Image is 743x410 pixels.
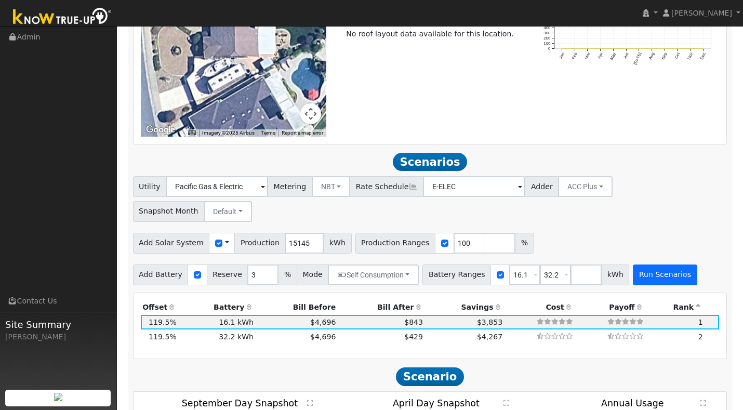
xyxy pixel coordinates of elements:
[133,233,210,254] span: Add Solar System
[601,398,664,408] text: Annual Usage
[477,318,502,326] span: $3,853
[404,318,423,326] span: $843
[278,264,297,285] span: %
[261,130,275,136] a: Terms (opens in new tab)
[207,264,248,285] span: Reserve
[323,233,351,254] span: kWh
[548,46,551,51] text: 0
[700,400,706,406] text: 
[515,233,534,254] span: %
[328,264,419,285] button: Self Consumption
[5,332,111,342] div: [PERSON_NAME]
[204,201,252,222] button: Default
[178,315,255,329] td: 16.1 kWh
[393,398,480,408] text: April Day Snapshot
[188,129,195,137] button: Keyboard shortcuts
[558,176,613,197] button: ACC Plus
[600,48,601,49] circle: onclick=""
[297,264,328,285] span: Mode
[698,318,703,326] span: 1
[633,52,643,65] text: [DATE]
[404,333,423,341] span: $429
[256,300,338,315] th: Bill Before
[648,52,655,61] text: Aug
[350,176,423,197] span: Rate Schedule
[393,153,467,171] span: Scenarios
[574,48,576,49] circle: onclick=""
[546,303,564,311] span: Cost
[141,300,179,315] th: Offset
[422,264,491,285] span: Battery Ranges
[609,303,634,311] span: Payoff
[587,48,589,49] circle: onclick=""
[633,264,697,285] button: Run Scenarios
[166,176,268,197] input: Select a Utility
[268,176,312,197] span: Metering
[626,48,627,49] circle: onclick=""
[664,48,666,49] circle: onclick=""
[312,176,351,197] button: NBT
[461,303,493,311] span: Savings
[181,398,298,408] text: September Day Snapshot
[178,329,255,344] td: 32.2 kWh
[601,264,629,285] span: kWh
[234,233,285,254] span: Production
[149,318,177,326] span: 119.5%
[133,176,167,197] span: Utility
[544,25,551,30] text: 400
[597,51,604,59] text: Apr
[202,130,255,136] span: Imagery ©2025 Airbus
[310,318,336,326] span: $4,696
[613,48,614,49] circle: onclick=""
[525,176,559,197] span: Adder
[559,52,566,60] text: Jan
[673,303,694,311] span: Rank
[344,27,516,41] td: No roof layout data available for this location.
[282,130,323,136] a: Report a map error
[544,36,551,41] text: 200
[477,333,502,341] span: $4,267
[698,333,703,341] span: 2
[651,48,653,49] circle: onclick=""
[661,51,668,60] text: Sep
[310,333,336,341] span: $4,696
[355,233,435,254] span: Production Ranges
[561,48,563,49] circle: onclick=""
[143,123,178,137] img: Google
[149,333,177,341] span: 119.5%
[5,318,111,332] span: Site Summary
[307,400,313,406] text: 
[8,6,117,29] img: Know True-Up
[699,52,707,61] text: Dec
[686,52,694,61] text: Nov
[584,51,591,60] text: Mar
[178,300,255,315] th: Battery
[133,264,189,285] span: Add Battery
[671,9,732,17] span: [PERSON_NAME]
[423,176,525,197] input: Select a Rate Schedule
[133,201,205,222] span: Snapshot Month
[677,48,679,49] circle: onclick=""
[54,393,62,401] img: retrieve
[338,300,425,315] th: Bill After
[544,41,551,46] text: 100
[609,52,617,61] text: May
[571,51,578,60] text: Feb
[396,367,464,386] span: Scenario
[503,400,510,406] text: 
[689,48,691,49] circle: onclick=""
[638,48,640,49] circle: onclick=""
[544,31,551,35] text: 300
[300,103,321,124] button: Map camera controls
[622,52,630,60] text: Jun
[674,51,682,60] text: Oct
[702,48,704,49] circle: onclick=""
[143,123,178,137] a: Open this area in Google Maps (opens a new window)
